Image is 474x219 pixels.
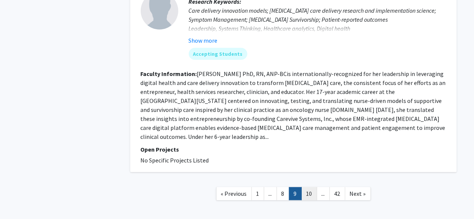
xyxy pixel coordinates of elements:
[189,48,247,60] mat-chip: Accepting Students
[251,187,264,200] a: 1
[322,190,325,197] span: ...
[141,70,197,77] b: Faculty Information:
[289,187,302,200] a: 9
[345,187,371,200] a: Next
[330,187,345,200] a: 42
[141,70,446,140] fg-read-more: [PERSON_NAME] PhD, RN, ANP-BCis internationally-recognized for her leadership in leveraging digit...
[301,187,317,200] a: 10
[269,190,272,197] span: ...
[189,36,218,45] button: Show more
[189,6,446,51] div: Care delivery innovation models; [MEDICAL_DATA] care delivery research and implementation science...
[216,187,252,200] a: Previous
[350,190,366,197] span: Next »
[141,145,446,154] p: Open Projects
[141,156,209,164] span: No Specific Projects Listed
[277,187,289,200] a: 8
[6,185,32,213] iframe: Chat
[130,180,457,210] nav: Page navigation
[221,190,247,197] span: « Previous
